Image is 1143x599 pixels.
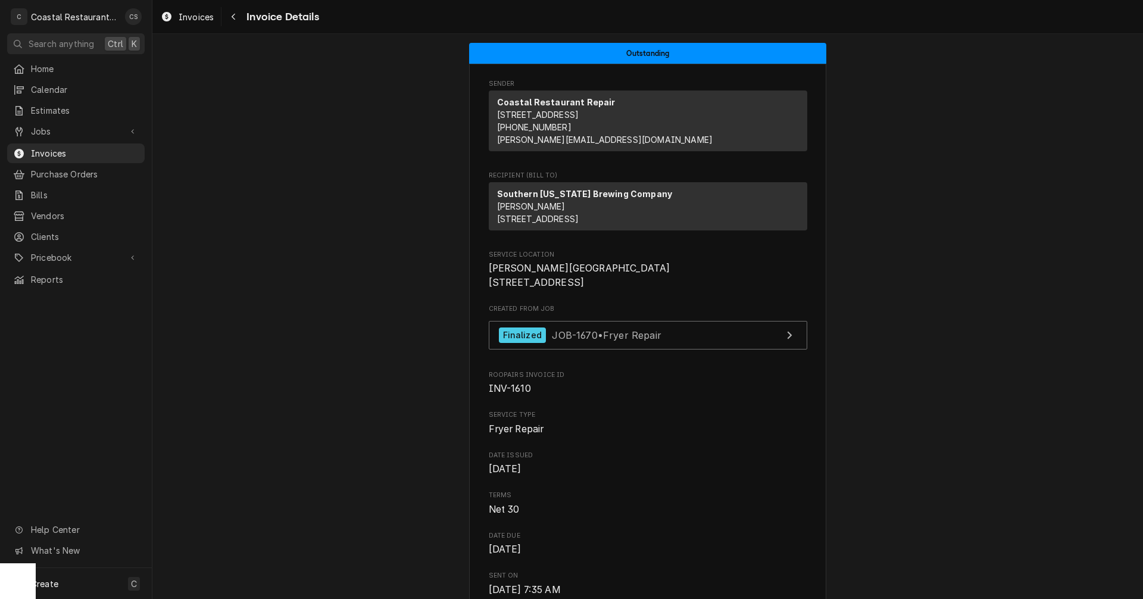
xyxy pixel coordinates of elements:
[489,462,807,476] span: Date Issued
[489,261,807,289] span: Service Location
[489,263,670,288] span: [PERSON_NAME][GEOGRAPHIC_DATA] [STREET_ADDRESS]
[489,410,807,420] span: Service Type
[489,584,561,595] span: [DATE] 7:35 AM
[7,227,145,247] a: Clients
[31,83,139,96] span: Calendar
[7,185,145,205] a: Bills
[31,273,139,286] span: Reports
[489,182,807,230] div: Recipient (Bill To)
[489,91,807,151] div: Sender
[497,97,616,107] strong: Coastal Restaurant Repair
[31,104,139,117] span: Estimates
[7,541,145,560] a: Go to What's New
[7,270,145,289] a: Reports
[489,382,807,396] span: Roopairs Invoice ID
[489,422,807,436] span: Service Type
[31,168,139,180] span: Purchase Orders
[489,463,521,475] span: [DATE]
[7,121,145,141] a: Go to Jobs
[243,9,318,25] span: Invoice Details
[489,182,807,235] div: Recipient (Bill To)
[489,542,807,557] span: Date Due
[7,33,145,54] button: Search anythingCtrlK
[31,544,138,557] span: What's New
[7,248,145,267] a: Go to Pricebook
[31,579,58,589] span: Create
[489,171,807,180] span: Recipient (Bill To)
[31,11,118,23] div: Coastal Restaurant Repair
[7,80,145,99] a: Calendar
[489,571,807,581] span: Sent On
[497,122,571,132] a: [PHONE_NUMBER]
[489,304,807,355] div: Created From Job
[31,147,139,160] span: Invoices
[552,329,661,341] span: JOB-1670 • Fryer Repair
[497,110,579,120] span: [STREET_ADDRESS]
[31,523,138,536] span: Help Center
[489,531,807,541] span: Date Due
[7,206,145,226] a: Vendors
[497,135,713,145] a: [PERSON_NAME][EMAIL_ADDRESS][DOMAIN_NAME]
[31,251,121,264] span: Pricebook
[489,544,521,555] span: [DATE]
[489,410,807,436] div: Service Type
[489,504,520,515] span: Net 30
[7,143,145,163] a: Invoices
[31,230,139,243] span: Clients
[489,383,531,394] span: INV-1610
[31,63,139,75] span: Home
[179,11,214,23] span: Invoices
[489,79,807,157] div: Invoice Sender
[489,370,807,396] div: Roopairs Invoice ID
[489,321,807,350] a: View Job
[7,101,145,120] a: Estimates
[489,250,807,260] span: Service Location
[7,164,145,184] a: Purchase Orders
[489,531,807,557] div: Date Due
[489,423,544,435] span: Fryer Repair
[125,8,142,25] div: CS
[489,491,807,516] div: Terms
[224,7,243,26] button: Navigate back
[31,189,139,201] span: Bills
[626,49,670,57] span: Outstanding
[31,125,121,138] span: Jobs
[7,520,145,539] a: Go to Help Center
[489,171,807,236] div: Invoice Recipient
[497,189,673,199] strong: Southern [US_STATE] Brewing Company
[125,8,142,25] div: Chris Sockriter's Avatar
[489,583,807,597] span: Sent On
[29,38,94,50] span: Search anything
[156,7,218,27] a: Invoices
[499,327,546,344] div: Finalized
[489,491,807,500] span: Terms
[132,38,137,50] span: K
[489,370,807,380] span: Roopairs Invoice ID
[469,43,826,64] div: Status
[131,578,137,590] span: C
[31,210,139,222] span: Vendors
[497,201,579,224] span: [PERSON_NAME] [STREET_ADDRESS]
[489,79,807,89] span: Sender
[489,451,807,460] span: Date Issued
[489,91,807,156] div: Sender
[7,59,145,79] a: Home
[489,451,807,476] div: Date Issued
[108,38,123,50] span: Ctrl
[489,250,807,290] div: Service Location
[11,8,27,25] div: C
[489,304,807,314] span: Created From Job
[489,503,807,517] span: Terms
[489,571,807,597] div: Sent On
